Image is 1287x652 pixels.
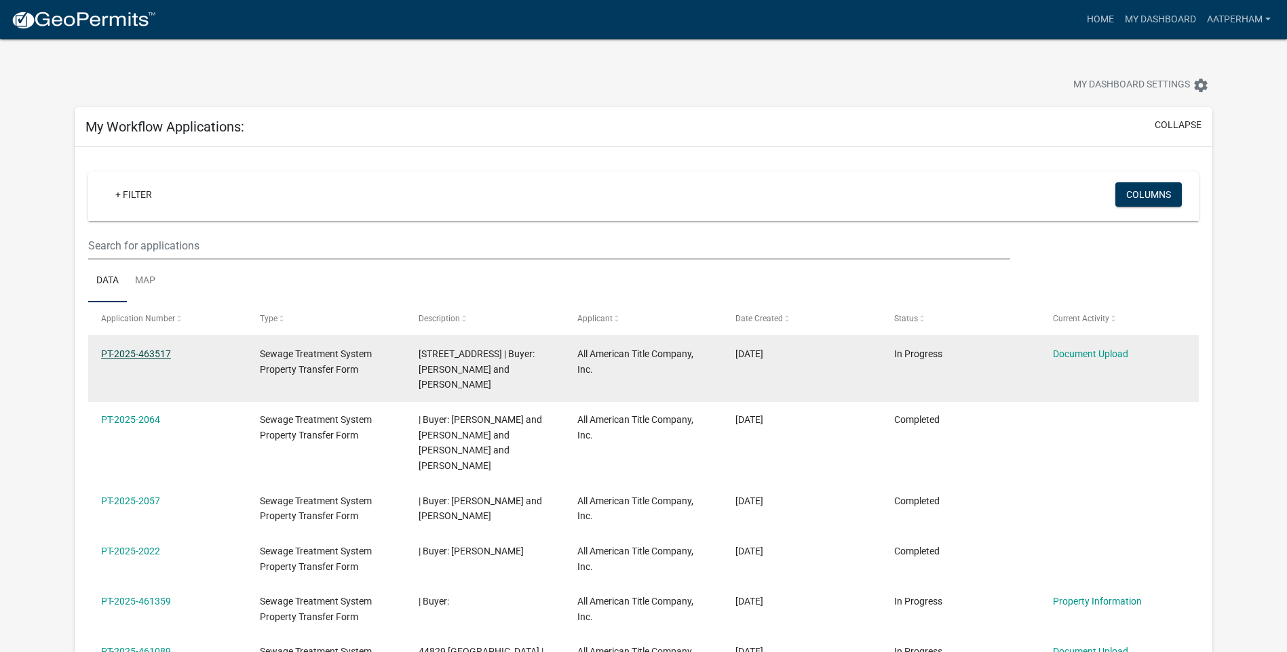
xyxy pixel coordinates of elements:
[1193,77,1209,94] i: settings
[564,302,723,335] datatable-header-cell: Applicant
[419,414,542,471] span: | Buyer: Darren Astle and Pennie Astle and Donna Astle and Daniel Astle
[101,596,171,607] a: PT-2025-461359
[260,314,277,323] span: Type
[735,546,763,556] span: 08/11/2025
[735,348,763,359] span: 08/13/2025
[85,119,244,135] h5: My Workflow Applications:
[881,302,1040,335] datatable-header-cell: Status
[419,348,535,390] span: 45693 BRANDBORG CREEK RD | Buyer: Derek Tetens and Hannah Steffens
[260,495,372,522] span: Sewage Treatment System Property Transfer Form
[419,495,542,522] span: | Buyer: Kevin J. Olson and Linda A. Olson
[101,348,171,359] a: PT-2025-463517
[1073,77,1190,94] span: My Dashboard Settings
[1053,596,1142,607] a: Property Information
[1155,118,1202,132] button: collapse
[260,414,372,441] span: Sewage Treatment System Property Transfer Form
[577,348,693,375] span: All American Title Company, Inc.
[894,414,940,425] span: Completed
[101,546,160,556] a: PT-2025-2022
[260,348,372,375] span: Sewage Treatment System Property Transfer Form
[735,314,783,323] span: Date Created
[260,596,372,622] span: Sewage Treatment System Property Transfer Form
[1115,182,1182,207] button: Columns
[260,546,372,572] span: Sewage Treatment System Property Transfer Form
[894,495,940,506] span: Completed
[735,495,763,506] span: 08/12/2025
[419,546,524,556] span: | Buyer: Brian Graff
[1119,7,1202,33] a: My Dashboard
[247,302,406,335] datatable-header-cell: Type
[101,414,160,425] a: PT-2025-2064
[88,302,247,335] datatable-header-cell: Application Number
[577,495,693,522] span: All American Title Company, Inc.
[88,260,127,303] a: Data
[419,314,460,323] span: Description
[723,302,881,335] datatable-header-cell: Date Created
[1081,7,1119,33] a: Home
[419,596,449,607] span: | Buyer:
[127,260,164,303] a: Map
[101,314,175,323] span: Application Number
[894,546,940,556] span: Completed
[101,495,160,506] a: PT-2025-2057
[1053,314,1109,323] span: Current Activity
[577,414,693,441] span: All American Title Company, Inc.
[406,302,564,335] datatable-header-cell: Description
[1053,348,1128,359] a: Document Upload
[1062,72,1220,98] button: My Dashboard Settingssettings
[577,314,613,323] span: Applicant
[894,314,918,323] span: Status
[894,348,942,359] span: In Progress
[735,596,763,607] span: 08/08/2025
[894,596,942,607] span: In Progress
[577,546,693,572] span: All American Title Company, Inc.
[88,232,1010,260] input: Search for applications
[735,414,763,425] span: 08/13/2025
[1202,7,1276,33] a: AATPerham
[104,182,163,207] a: + Filter
[1040,302,1199,335] datatable-header-cell: Current Activity
[577,596,693,622] span: All American Title Company, Inc.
